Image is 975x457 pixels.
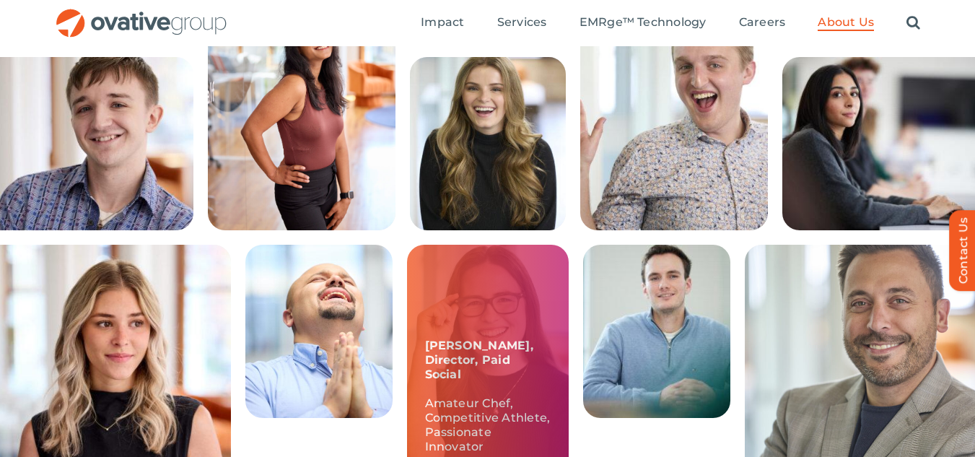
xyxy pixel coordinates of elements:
[580,15,707,31] a: EMRge™ Technology
[245,245,393,418] img: People – Collage Roman
[421,15,464,31] a: Impact
[818,15,874,31] a: About Us
[906,15,920,31] a: Search
[739,15,786,30] span: Careers
[425,396,551,454] p: Amateur Chef, Competitive Athlete, Passionate Innovator
[497,15,547,30] span: Services
[583,245,730,418] img: People – Collage Casey
[818,15,874,30] span: About Us
[425,339,533,381] strong: [PERSON_NAME], Director, Paid Social
[497,15,547,31] a: Services
[421,15,464,30] span: Impact
[580,15,707,30] span: EMRge™ Technology
[410,57,566,230] img: People – Collage Lauren
[55,7,228,21] a: OG_Full_horizontal_RGB
[739,15,786,31] a: Careers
